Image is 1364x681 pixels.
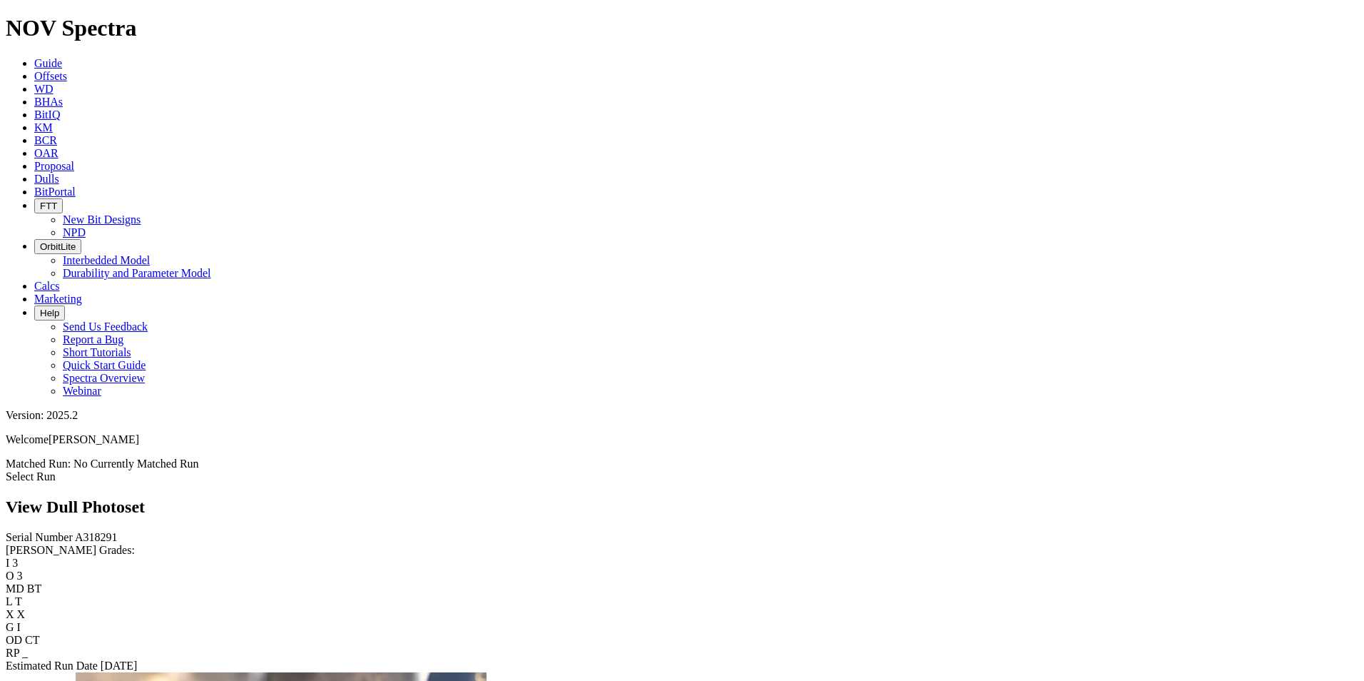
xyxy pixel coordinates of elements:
[17,570,23,582] span: 3
[63,321,148,333] a: Send Us Feedback
[6,582,24,595] label: MD
[6,647,19,659] label: RP
[6,498,1358,517] h2: View Dull Photoset
[40,201,57,211] span: FTT
[63,213,141,226] a: New Bit Designs
[63,359,146,371] a: Quick Start Guide
[34,173,59,185] a: Dulls
[15,595,22,607] span: T
[63,254,150,266] a: Interbedded Model
[40,308,59,318] span: Help
[63,372,145,384] a: Spectra Overview
[6,595,12,607] label: L
[101,660,138,672] span: [DATE]
[6,621,14,633] label: G
[6,557,9,569] label: I
[6,544,1358,557] div: [PERSON_NAME] Grades:
[40,241,76,252] span: OrbitLite
[34,57,62,69] a: Guide
[75,531,118,543] span: A318291
[34,121,53,133] a: KM
[22,647,28,659] span: _
[6,409,1358,422] div: Version: 2025.2
[34,134,57,146] a: BCR
[27,582,41,595] span: BT
[34,83,54,95] a: WD
[12,557,18,569] span: 3
[34,280,60,292] a: Calcs
[63,267,211,279] a: Durability and Parameter Model
[17,608,26,620] span: X
[63,226,86,238] a: NPD
[34,239,81,254] button: OrbitLite
[34,293,82,305] a: Marketing
[34,96,63,108] a: BHAs
[25,634,39,646] span: CT
[34,109,60,121] a: BitIQ
[6,15,1358,41] h1: NOV Spectra
[63,385,101,397] a: Webinar
[6,634,22,646] label: OD
[6,531,73,543] label: Serial Number
[34,70,67,82] a: Offsets
[6,458,71,470] span: Matched Run:
[6,433,1358,446] p: Welcome
[34,306,65,321] button: Help
[6,470,56,483] a: Select Run
[34,186,76,198] a: BitPortal
[6,570,14,582] label: O
[73,458,199,470] span: No Currently Matched Run
[17,621,21,633] span: I
[6,608,14,620] label: X
[63,333,123,345] a: Report a Bug
[34,160,74,172] a: Proposal
[6,660,98,672] label: Estimated Run Date
[34,198,63,213] button: FTT
[49,433,139,445] span: [PERSON_NAME]
[34,147,58,159] a: OAR
[63,346,131,358] a: Short Tutorials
